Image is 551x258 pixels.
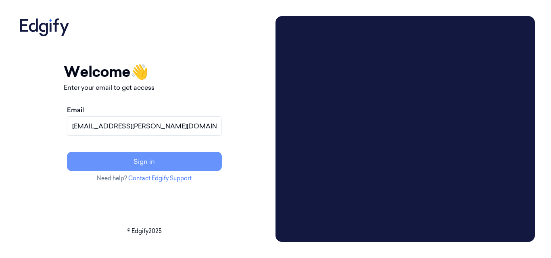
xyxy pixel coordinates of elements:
[67,105,84,115] label: Email
[64,174,225,183] p: Need help?
[128,175,192,182] a: Contact Edgify Support
[67,116,222,136] input: name@example.com
[67,152,222,171] button: Sign in
[64,61,225,83] h1: Welcome 👋
[64,83,225,92] p: Enter your email to get access
[16,227,272,235] p: © Edgify 2025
